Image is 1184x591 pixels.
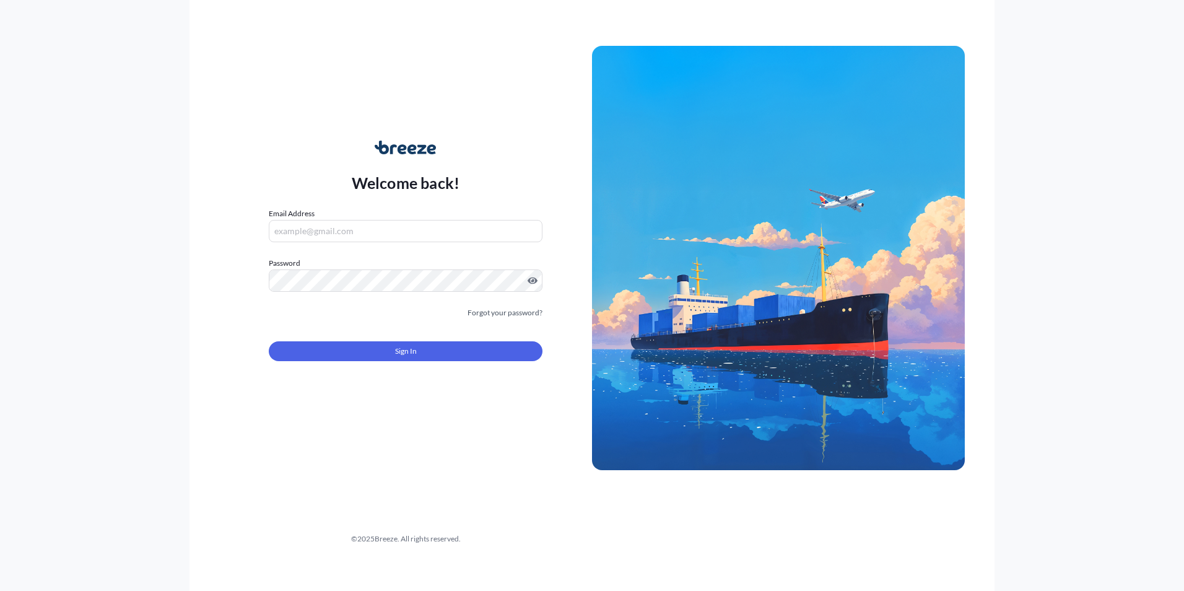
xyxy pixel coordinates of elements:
button: Show password [528,276,538,286]
label: Email Address [269,208,315,220]
div: © 2025 Breeze. All rights reserved. [219,533,592,545]
input: example@gmail.com [269,220,542,242]
label: Password [269,257,542,269]
p: Welcome back! [352,173,460,193]
button: Sign In [269,341,542,361]
a: Forgot your password? [468,307,542,319]
img: Ship illustration [592,46,965,470]
span: Sign In [395,345,417,357]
